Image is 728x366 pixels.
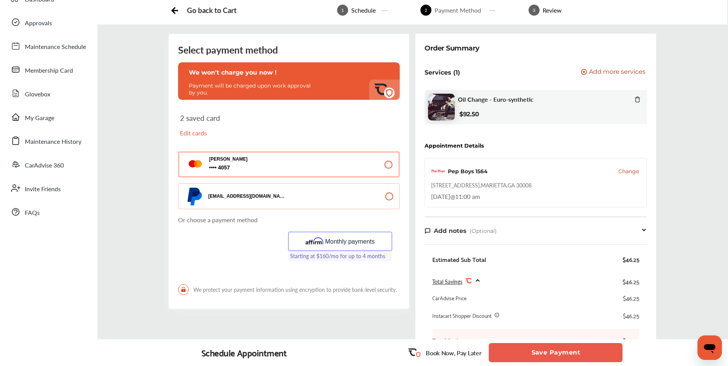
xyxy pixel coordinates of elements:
[178,43,400,56] div: Select payment method
[189,69,389,76] p: We won't charge you now !
[337,5,348,16] span: 1
[209,156,285,162] p: [PERSON_NAME]
[431,164,445,178] img: logo-pepboys.png
[288,232,392,251] button: Monthly payments
[432,312,491,319] div: Instacart Shopper Discount
[7,131,90,151] a: Maintenance History
[420,5,431,16] span: 2
[25,18,52,28] span: Approvals
[209,164,217,171] p: 4057
[434,227,467,234] span: Add notes
[425,143,484,149] div: Appointment Details
[180,114,285,143] div: 2 saved card
[305,237,323,246] img: Affirm_Logo.726b9251.svg
[618,168,639,175] button: Change
[201,347,287,358] div: Schedule Appointment
[187,6,236,15] div: Go back to Cart
[623,312,639,319] div: $46.25
[432,294,467,302] div: CarAdvise Price
[432,337,468,344] b: Total Savings
[425,69,460,76] p: Services (1)
[431,192,450,201] span: [DATE]
[425,43,480,54] div: Order Summary
[209,164,285,171] span: 4057
[178,284,400,295] span: We protect your payment information using encryption to provide bank-level security.
[470,228,497,234] span: (Optional)
[529,5,540,16] span: 3
[180,129,285,137] p: Edit cards
[425,228,431,234] img: note-icon.db9493fa.svg
[589,69,645,76] span: Add more services
[7,155,90,174] a: CarAdvise 360
[25,208,40,218] span: FAQs
[431,181,532,189] div: [STREET_ADDRESS] , MARIETTA , GA 30008
[581,69,645,76] button: Add more services
[25,113,54,123] span: My Garage
[178,232,282,276] iframe: PayPal
[7,107,90,127] a: My Garage
[7,60,90,80] a: Membership Card
[288,251,392,261] label: Starting at $160/mo for up to 4 months
[616,337,639,344] b: $46.25
[459,111,479,118] b: $92.50
[432,278,462,285] span: Total Savings
[189,82,315,96] p: Payment will be charged upon work approval by you.
[426,348,481,357] p: Book Now, Pay Later
[458,96,533,103] span: Oil Change - Euro-synthetic
[348,6,379,15] div: Schedule
[208,194,285,199] p: [EMAIL_ADDRESS][DOMAIN_NAME]
[7,12,90,32] a: Approvals
[178,215,400,224] p: Or choose a payment method
[455,192,480,201] span: 11:00 am
[450,192,455,201] span: @
[25,42,86,52] span: Maintenance Schedule
[428,94,455,120] img: oil-change-thumb.jpg
[432,255,486,263] div: Estimated Sub Total
[25,184,61,194] span: Invite Friends
[7,83,90,103] a: Glovebox
[623,255,639,263] div: $46.25
[25,66,73,76] span: Membership Card
[178,151,400,177] button: [PERSON_NAME] 4057 4057
[25,89,50,99] span: Glovebox
[581,69,647,76] a: Add more services
[697,335,722,360] iframe: Button to launch messaging window
[25,161,64,171] span: CarAdvise 360
[7,202,90,222] a: FAQs
[448,168,488,175] div: Pep Boys 1564
[623,276,639,286] div: $46.25
[7,178,90,198] a: Invite Friends
[178,183,400,209] button: [EMAIL_ADDRESS][DOMAIN_NAME]
[178,284,189,295] img: LockIcon.bb451512.svg
[7,36,90,56] a: Maintenance Schedule
[540,6,565,15] div: Review
[623,294,639,302] div: $46.25
[489,343,623,362] button: Save Payment
[431,6,484,15] div: Payment Method
[25,137,81,147] span: Maintenance History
